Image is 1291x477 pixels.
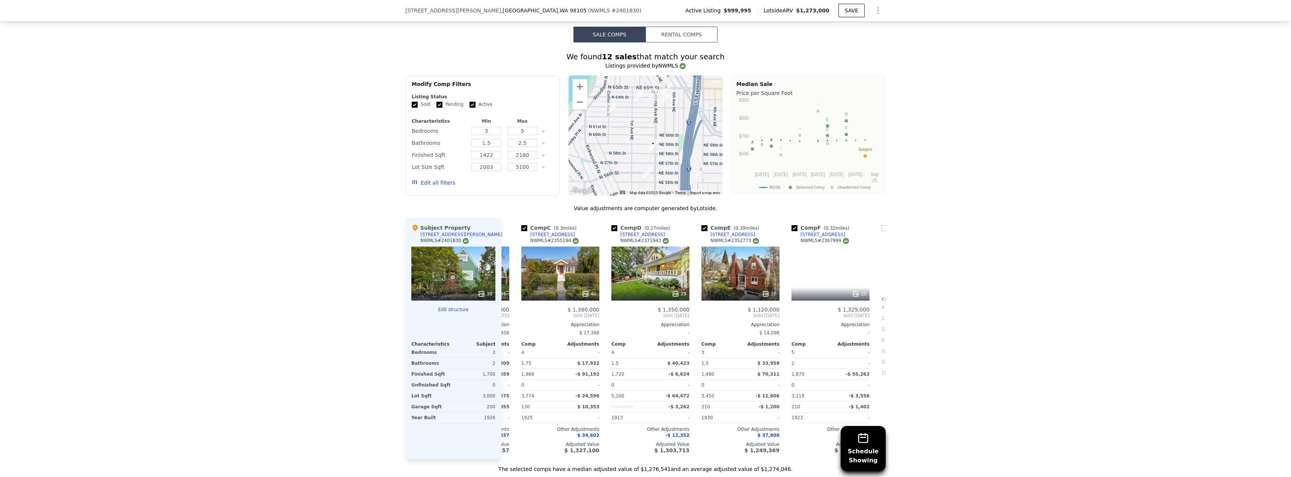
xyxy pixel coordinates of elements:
div: Value adjustments are computer generated by Lotside . [405,205,886,212]
div: Finished Sqft [412,150,467,160]
text: H [798,126,801,131]
span: 1,966 [521,372,534,377]
div: Other Adjustments [882,381,960,387]
text: Selected Comp [796,185,825,190]
strong: 12 sales [602,52,637,61]
div: 0 [455,380,495,390]
div: The selected comps have a median adjusted value of $1,276,541 and an average adjusted value of $1... [405,459,886,473]
div: Adjusted Value [701,441,779,447]
span: [STREET_ADDRESS][PERSON_NAME] [405,7,501,14]
text: J [780,146,782,150]
div: Comp [611,341,650,347]
span: $ 1,317,589 [835,447,870,453]
text: [DATE] [811,172,825,177]
div: Appreciation [882,277,960,283]
img: NWMLS Logo [843,238,849,244]
span: 1,870 [791,372,804,377]
div: 1.75 [882,313,919,324]
span: $ 70,311 [757,372,779,377]
div: [STREET_ADDRESS] [710,232,755,238]
div: Comp [791,341,831,347]
div: [STREET_ADDRESS] [620,232,665,238]
span: Sold [DATE] [791,313,870,319]
div: 1923 [791,412,829,423]
a: [STREET_ADDRESS] [611,232,665,238]
div: - [832,347,870,358]
span: , [GEOGRAPHIC_DATA] [501,7,587,14]
div: Comp [521,341,560,347]
div: Appreciation [791,322,870,328]
span: -$ 64,472 [665,393,689,399]
div: 25 [852,290,867,298]
span: 0.32 [826,226,836,231]
div: Other Adjustments [611,426,689,432]
div: Adjustments [831,341,870,347]
div: We found that match your search [405,51,886,62]
div: Listings provided by NWMLS [405,62,886,69]
div: Modify Comp Filters [412,80,553,94]
label: Pending [436,101,463,108]
span: ( miles) [551,226,579,231]
img: NWMLS Logo [753,238,759,244]
button: Edit all filters [412,179,455,187]
input: Sold [412,102,418,108]
span: -$ 11,606 [755,393,779,399]
span: 3,600 [882,348,894,354]
div: Min [470,118,503,124]
div: Appreciation [521,322,599,328]
text: B [770,137,772,142]
div: Lot Size Sqft [412,162,467,172]
img: NWMLS Logo [680,63,686,69]
span: ( miles) [641,226,673,231]
div: [STREET_ADDRESS] [530,232,575,238]
div: 2308 N 62nd St [608,102,616,115]
span: -$ 55,262 [846,372,870,377]
span: 210 [701,404,710,409]
div: NWMLS # 2352773 [710,238,759,244]
span: NWMLS [590,8,610,14]
button: Clear [542,154,545,157]
span: 0 [521,382,524,388]
div: 140 NE 55th St [642,168,651,181]
text: Unselected Comp [838,185,871,190]
div: Bedrooms [412,126,467,136]
div: Adjusted Value [791,441,870,447]
label: Active [469,101,492,108]
span: Map data ©2025 Google [630,191,671,195]
span: 220 [882,359,890,364]
img: NWMLS Logo [463,238,469,244]
div: Max [506,118,539,124]
text: Subject [858,147,872,152]
span: ( miles) [731,226,762,231]
img: NWMLS Logo [663,238,669,244]
span: $ 14,096 [760,330,779,336]
span: 3,450 [701,393,714,399]
span: Sold [DATE] [521,313,599,319]
button: Clear [542,166,545,169]
div: - [832,380,870,390]
div: 30 [762,290,776,298]
div: Finished Sqft [411,369,452,379]
div: Median Sale [736,80,881,88]
div: 6319 Latona Ave NE [649,88,657,101]
div: Lot Sqft [411,391,452,401]
div: 115 NE 64th St [635,90,643,102]
button: Sale Comps [573,27,645,42]
text: Sep [871,172,879,177]
span: $ 1,120,000 [748,307,779,313]
div: - [562,347,599,358]
div: Bedrooms [411,347,452,358]
div: NWMLS # 2401830 [420,238,469,244]
span: 3,774 [521,393,534,399]
div: Comp D [611,224,673,232]
div: [STREET_ADDRESS][PERSON_NAME] [420,232,503,238]
div: Bathrooms [411,358,452,369]
span: 4 [521,350,524,355]
span: 0 [791,382,794,388]
span: $ 33,958 [757,361,779,366]
img: NWMLS Logo [573,238,579,244]
div: NWMLS # 2355194 [530,238,579,244]
div: A chart. [736,98,881,192]
div: - [832,358,870,369]
button: Zoom out [572,95,587,110]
